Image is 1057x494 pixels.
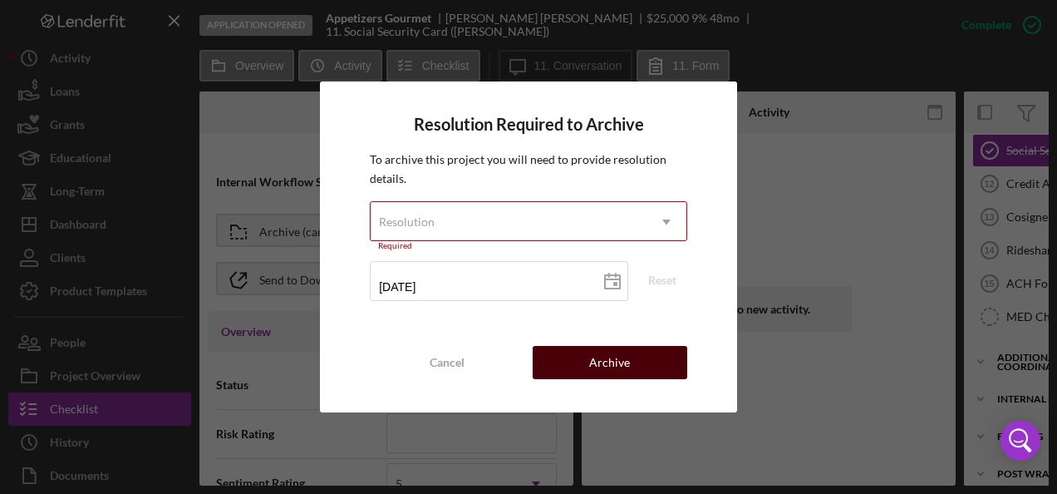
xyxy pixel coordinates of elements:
div: Open Intercom Messenger [1000,421,1040,461]
div: Archive [589,346,630,379]
div: Required [370,241,687,251]
button: Archive [533,346,687,379]
button: Reset [637,268,687,293]
p: To archive this project you will need to provide resolution details. [370,151,687,188]
div: Cancel [430,346,465,379]
h4: Resolution Required to Archive [370,115,687,134]
button: Cancel [370,346,524,379]
div: Reset [648,268,676,293]
div: Resolution [379,215,435,229]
